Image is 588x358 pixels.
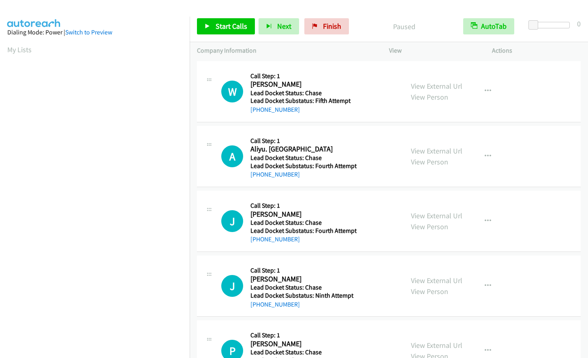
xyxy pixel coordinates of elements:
[250,283,354,292] h5: Lead Docket Status: Chase
[221,275,243,297] div: The call is yet to be attempted
[411,157,448,166] a: View Person
[463,18,514,34] button: AutoTab
[250,292,354,300] h5: Lead Docket Substatus: Ninth Attempt
[492,46,581,55] p: Actions
[221,210,243,232] div: The call is yet to be attempted
[250,219,357,227] h5: Lead Docket Status: Chase
[221,81,243,102] div: The call is yet to be attempted
[277,21,291,31] span: Next
[411,341,462,350] a: View External Url
[250,154,357,162] h5: Lead Docket Status: Chase
[250,170,300,178] a: [PHONE_NUMBER]
[250,331,354,339] h5: Call Step: 1
[250,300,300,308] a: [PHONE_NUMBER]
[250,235,300,243] a: [PHONE_NUMBER]
[221,275,243,297] h1: J
[250,227,357,235] h5: Lead Docket Substatus: Fourth Attempt
[259,18,299,34] button: Next
[360,21,449,32] p: Paused
[197,18,255,34] a: Start Calls
[250,202,357,210] h5: Call Step: 1
[411,222,448,231] a: View Person
[304,18,349,34] a: Finish
[250,72,354,80] h5: Call Step: 1
[411,92,448,102] a: View Person
[411,211,462,220] a: View External Url
[532,22,570,28] div: Delay between calls (in seconds)
[250,89,354,97] h5: Lead Docket Status: Chase
[250,275,354,284] h2: [PERSON_NAME]
[221,210,243,232] h1: J
[250,266,354,275] h5: Call Step: 1
[411,276,462,285] a: View External Url
[197,46,374,55] p: Company Information
[250,97,354,105] h5: Lead Docket Substatus: Fifth Attempt
[411,81,462,91] a: View External Url
[250,80,354,89] h2: [PERSON_NAME]
[250,106,300,113] a: [PHONE_NUMBER]
[250,339,354,349] h2: [PERSON_NAME]
[577,18,581,29] div: 0
[7,28,182,37] div: Dialing Mode: Power |
[250,210,354,219] h2: [PERSON_NAME]
[250,145,354,154] h2: Aliyu. [GEOGRAPHIC_DATA]
[7,45,32,54] a: My Lists
[250,137,357,145] h5: Call Step: 1
[216,21,247,31] span: Start Calls
[323,21,341,31] span: Finish
[389,46,478,55] p: View
[411,287,448,296] a: View Person
[250,348,354,356] h5: Lead Docket Status: Chase
[250,162,357,170] h5: Lead Docket Substatus: Fourth Attempt
[221,145,243,167] div: The call is yet to be attempted
[221,81,243,102] h1: W
[411,146,462,156] a: View External Url
[65,28,112,36] a: Switch to Preview
[221,145,243,167] h1: A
